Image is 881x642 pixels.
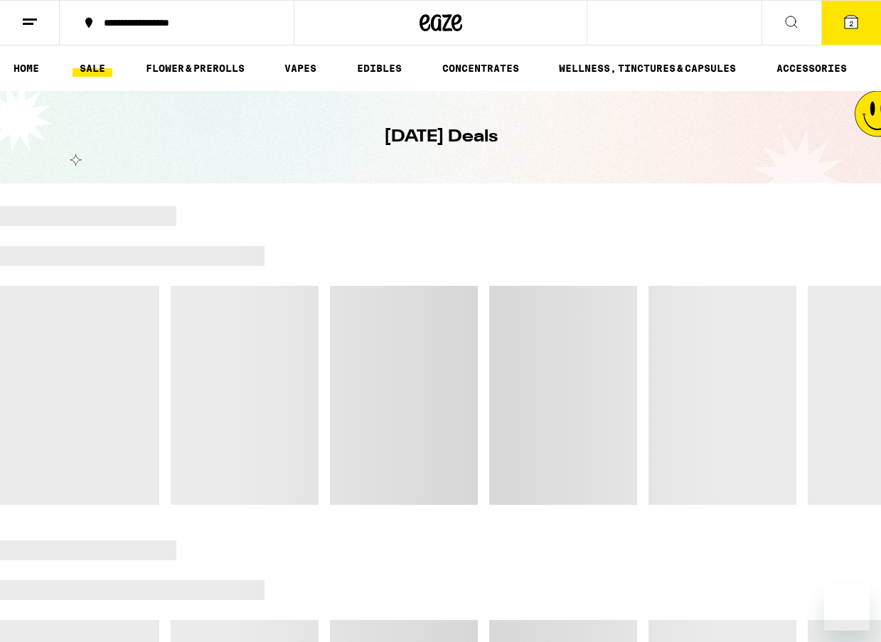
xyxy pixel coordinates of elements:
a: SALE [73,60,112,77]
span: 2 [849,19,853,28]
a: ACCESSORIES [769,60,854,77]
iframe: Button to launch messaging window [824,585,870,631]
h1: [DATE] Deals [384,125,498,149]
a: CONCENTRATES [435,60,526,77]
button: 2 [821,1,881,45]
a: VAPES [277,60,324,77]
a: WELLNESS, TINCTURES & CAPSULES [552,60,743,77]
a: HOME [6,60,46,77]
a: FLOWER & PREROLLS [139,60,252,77]
a: EDIBLES [350,60,409,77]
